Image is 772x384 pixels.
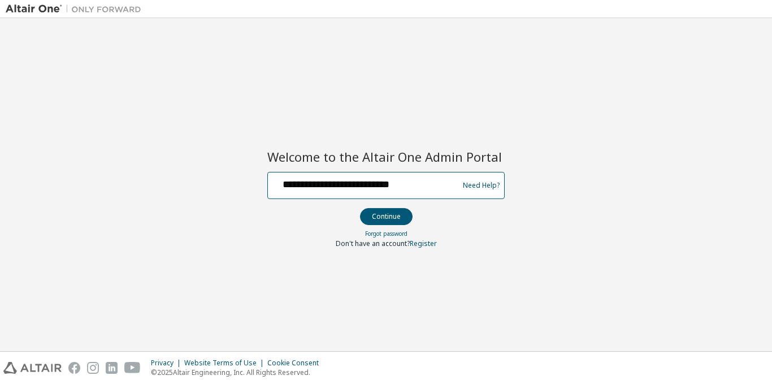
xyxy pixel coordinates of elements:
h2: Welcome to the Altair One Admin Portal [267,149,505,165]
span: Don't have an account? [336,239,410,248]
img: facebook.svg [68,362,80,374]
p: © 2025 Altair Engineering, Inc. All Rights Reserved. [151,368,326,377]
img: linkedin.svg [106,362,118,374]
img: youtube.svg [124,362,141,374]
img: Altair One [6,3,147,15]
img: altair_logo.svg [3,362,62,374]
div: Privacy [151,359,184,368]
img: instagram.svg [87,362,99,374]
div: Cookie Consent [267,359,326,368]
a: Forgot password [365,230,407,238]
button: Continue [360,208,413,225]
a: Register [410,239,437,248]
div: Website Terms of Use [184,359,267,368]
